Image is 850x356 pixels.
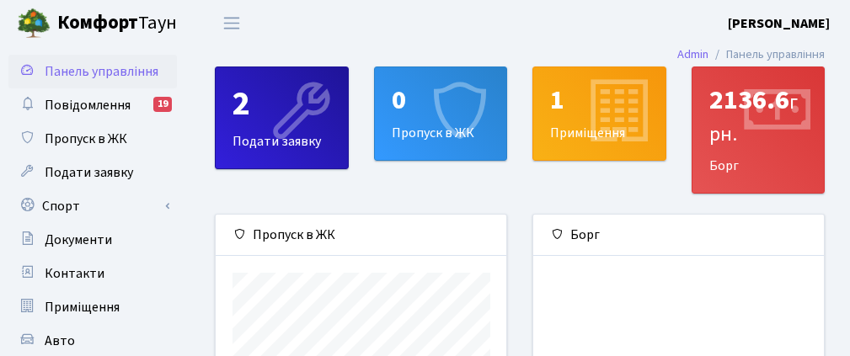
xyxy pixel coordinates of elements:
[215,66,349,169] a: 2Подати заявку
[375,67,507,160] div: Пропуск в ЖК
[8,55,177,88] a: Панель управління
[8,189,177,223] a: Спорт
[8,290,177,324] a: Приміщення
[45,96,131,114] span: Повідомлення
[709,84,808,149] div: 2136.6
[45,62,158,81] span: Панель управління
[45,163,133,182] span: Подати заявку
[728,13,830,34] a: [PERSON_NAME]
[45,332,75,350] span: Авто
[45,264,104,283] span: Контакти
[216,67,348,168] div: Подати заявку
[392,84,490,116] div: 0
[211,9,253,37] button: Переключити навігацію
[532,66,666,161] a: 1Приміщення
[45,130,127,148] span: Пропуск в ЖК
[57,9,177,38] span: Таун
[57,9,138,36] b: Комфорт
[692,67,825,193] div: Борг
[233,84,331,125] div: 2
[8,156,177,189] a: Подати заявку
[8,88,177,122] a: Повідомлення19
[533,67,666,160] div: Приміщення
[153,97,172,112] div: 19
[216,215,506,256] div: Пропуск в ЖК
[550,84,649,116] div: 1
[728,14,830,33] b: [PERSON_NAME]
[533,215,824,256] div: Борг
[45,298,120,316] span: Приміщення
[8,122,177,156] a: Пропуск в ЖК
[652,37,850,72] nav: breadcrumb
[708,45,825,64] li: Панель управління
[45,231,112,249] span: Документи
[374,66,508,161] a: 0Пропуск в ЖК
[8,223,177,257] a: Документи
[8,257,177,290] a: Контакти
[677,45,708,63] a: Admin
[17,7,51,40] img: logo.png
